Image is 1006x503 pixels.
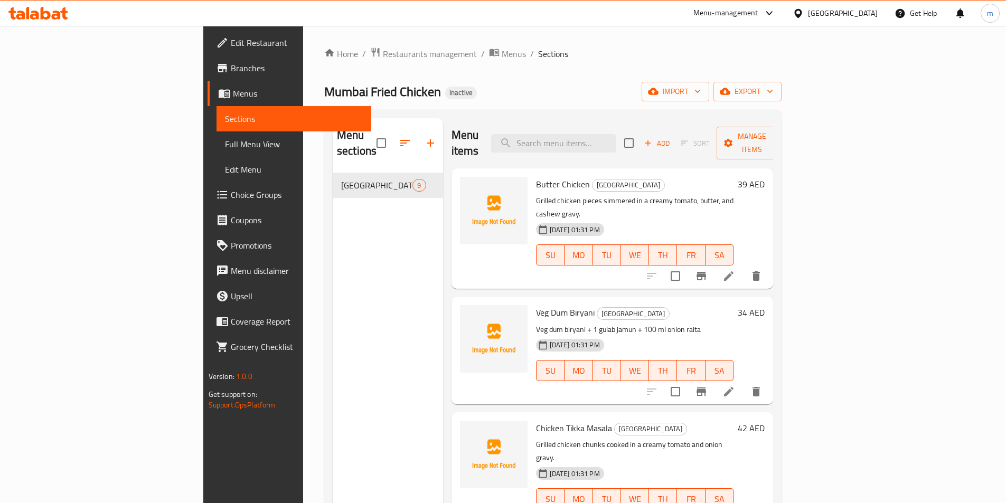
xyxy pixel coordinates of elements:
span: TH [653,248,673,263]
a: Branches [208,55,371,81]
span: Chicken Tikka Masala [536,420,612,436]
span: MO [569,248,588,263]
span: Select to update [664,381,687,403]
a: Edit menu item [722,385,735,398]
span: MO [569,363,588,378]
span: [GEOGRAPHIC_DATA] [341,179,412,192]
span: Promotions [231,239,363,252]
img: Chicken Tikka Masala [460,421,528,488]
button: MO [565,244,593,265]
li: / [530,48,534,60]
button: SA [706,360,734,381]
button: Branch-specific-item [689,263,714,289]
span: Butter Chicken [536,176,590,192]
span: Full Menu View [225,138,363,150]
button: WE [621,360,649,381]
button: MO [565,360,593,381]
button: SU [536,360,565,381]
button: WE [621,244,649,265]
button: TU [593,360,620,381]
button: export [713,82,782,101]
nav: Menu sections [333,168,443,202]
span: SA [710,248,729,263]
a: Upsell [208,283,371,309]
button: import [642,82,709,101]
span: [DATE] 01:31 PM [546,469,604,479]
span: Choice Groups [231,188,363,201]
span: Veg Dum Biryani [536,305,595,320]
p: Grilled chicken chunks cooked in a creamy tomato and onion gravy. [536,438,734,464]
span: Manage items [725,130,779,156]
a: Choice Groups [208,182,371,207]
span: Mumbai Fried Chicken [324,80,441,103]
span: Version: [209,369,234,383]
button: Branch-specific-item [689,379,714,404]
button: SA [706,244,734,265]
span: Coverage Report [231,315,363,328]
span: Select to update [664,265,687,287]
button: TU [593,244,620,265]
a: Edit Menu [217,157,371,182]
span: [GEOGRAPHIC_DATA] [593,179,664,191]
span: SU [541,248,560,263]
button: Manage items [717,127,787,159]
button: Add [640,135,674,151]
span: Inactive [445,88,477,97]
p: Grilled chicken pieces simmered in a creamy tomato, butter, and cashew gravy. [536,194,734,221]
a: Restaurants management [370,47,477,61]
button: FR [677,244,705,265]
a: Menu disclaimer [208,258,371,283]
span: FR [681,363,701,378]
span: TU [597,363,616,378]
span: Coupons [231,214,363,226]
p: Veg dum biryani + 1 gulab jamun + 100 ml onion raita [536,323,734,336]
h2: Menu items [452,127,479,159]
span: export [722,85,773,98]
input: search [491,134,616,153]
li: / [481,48,485,60]
button: delete [744,379,769,404]
span: Get support on: [209,387,257,401]
h6: 39 AED [738,177,765,192]
span: FR [681,248,701,263]
div: Mumbai [614,423,687,435]
span: Edit Menu [225,163,363,176]
span: Restaurants management [383,48,477,60]
button: TH [649,360,677,381]
h6: 34 AED [738,305,765,320]
span: Edit Restaurant [231,36,363,49]
span: [GEOGRAPHIC_DATA] [597,308,669,320]
span: import [650,85,701,98]
button: delete [744,263,769,289]
img: Butter Chicken [460,177,528,244]
span: Menus [502,48,526,60]
a: Edit Restaurant [208,30,371,55]
span: Sections [538,48,568,60]
span: Select section [618,132,640,154]
span: Upsell [231,290,363,302]
span: 9 [413,181,425,191]
span: TH [653,363,673,378]
div: items [412,179,426,192]
a: Support.OpsPlatform [209,398,276,412]
span: m [987,7,993,19]
span: WE [625,248,645,263]
div: Mumbai [597,307,670,320]
a: Menus [208,81,371,106]
div: Menu-management [693,7,758,20]
a: Grocery Checklist [208,334,371,359]
img: Veg Dum Biryani [460,305,528,373]
span: TU [597,248,616,263]
a: Promotions [208,233,371,258]
span: SA [710,363,729,378]
nav: breadcrumb [324,47,782,61]
div: [GEOGRAPHIC_DATA] [808,7,878,19]
span: Add [643,137,671,149]
span: Menus [233,87,363,100]
span: SU [541,363,560,378]
div: Mumbai [592,179,665,192]
button: SU [536,244,565,265]
a: Sections [217,106,371,131]
span: Branches [231,62,363,74]
a: Coupons [208,207,371,233]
